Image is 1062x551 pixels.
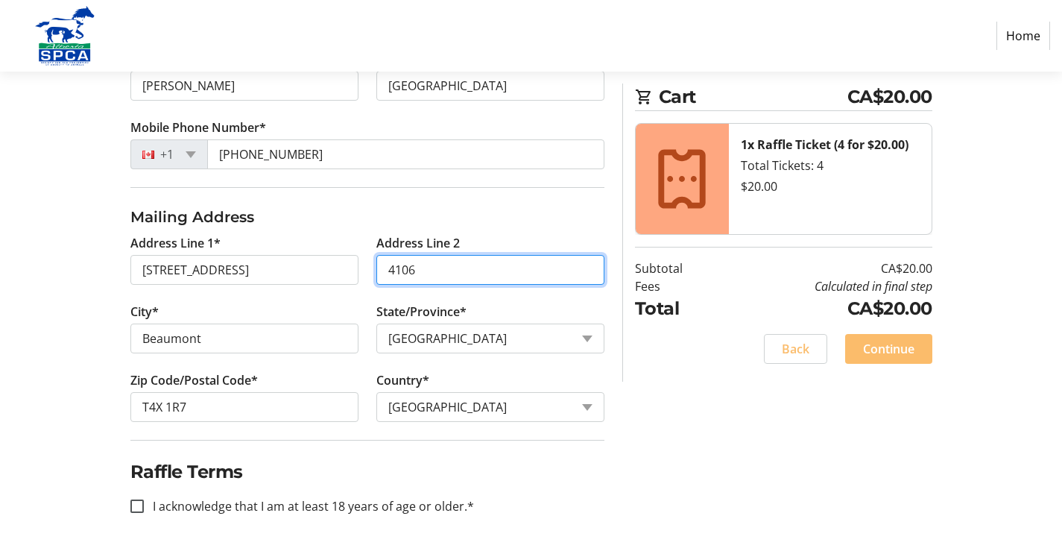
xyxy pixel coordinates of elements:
td: Calculated in final step [721,277,932,295]
label: Address Line 2 [376,234,460,252]
label: Mobile Phone Number* [130,119,266,136]
span: Continue [863,340,914,358]
label: Address Line 1* [130,234,221,252]
span: Cart [659,84,847,110]
h3: Mailing Address [130,206,604,228]
div: Total Tickets: 4 [741,157,920,174]
label: Country* [376,371,429,389]
button: Back [764,334,827,364]
input: City [130,324,358,353]
button: Continue [845,334,932,364]
label: I acknowledge that I am at least 18 years of age or older.* [144,497,474,515]
img: Alberta SPCA's Logo [12,6,118,66]
input: (506) 234-5678 [207,139,604,169]
span: Back [782,340,809,358]
td: CA$20.00 [721,259,932,277]
td: Subtotal [635,259,721,277]
td: Fees [635,277,721,295]
input: Zip or Postal Code [130,392,358,422]
label: City* [130,303,159,321]
span: CA$20.00 [847,84,932,110]
td: Total [635,295,721,322]
label: State/Province* [376,303,467,321]
label: Zip Code/Postal Code* [130,371,258,389]
td: CA$20.00 [721,295,932,322]
h2: Raffle Terms [130,459,604,485]
input: Address [130,255,358,285]
strong: 1x Raffle Ticket (4 for $20.00) [741,136,908,153]
div: $20.00 [741,177,920,195]
a: Home [996,22,1050,50]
